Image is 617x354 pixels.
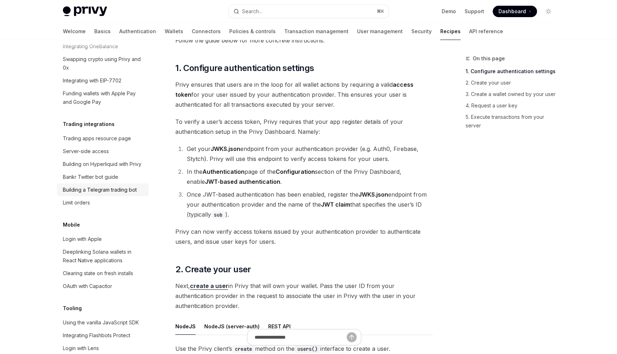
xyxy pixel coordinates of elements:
[211,211,225,219] code: sub
[377,9,384,14] span: ⌘ K
[57,246,149,267] a: Deeplinking Solana wallets in React Native applications
[185,189,433,219] li: Once JWT-based authentication has been enabled, register the endpoint from your authentication pr...
[57,145,149,158] a: Server-side access
[498,8,526,15] span: Dashboard
[175,318,196,335] button: NodeJS
[175,264,251,275] span: 2. Create your user
[57,196,149,209] a: Limit orders
[57,329,149,342] a: Integrating Flashbots Protect
[493,6,537,17] a: Dashboard
[63,89,144,106] div: Funding wallets with Apple Pay and Google Pay
[175,35,433,45] span: Follow the guide below for more concrete instructions.
[63,331,130,340] div: Integrating Flashbots Protect
[57,316,149,329] a: Using the vanilla JavaScript SDK
[63,120,115,128] h5: Trading integrations
[466,66,560,77] a: 1. Configure authentication settings
[94,23,111,40] a: Basics
[63,269,133,278] div: Clearing state on fresh installs
[63,134,131,143] div: Trading apps resource page
[211,145,240,152] strong: JWKS.json
[57,87,149,108] a: Funding wallets with Apple Pay and Google Pay
[185,144,433,164] li: Get your endpoint from your authentication provider (e.g. Auth0, Firebase, Stytch). Privy will us...
[466,100,560,111] a: 4. Request a user key
[63,304,82,313] h5: Tooling
[63,221,80,229] h5: Mobile
[57,233,149,246] a: Login with Apple
[242,7,262,16] div: Search...
[175,227,433,247] span: Privy can now verify access tokens issued by your authentication provider to authenticate users, ...
[57,53,149,74] a: Swapping crypto using Privy and 0x
[57,171,149,183] a: Bankr Twitter bot guide
[57,132,149,145] a: Trading apps resource page
[465,8,484,15] a: Support
[119,23,156,40] a: Authentication
[466,77,560,88] a: 2. Create your user
[358,191,388,198] strong: JWKS.json
[63,23,86,40] a: Welcome
[192,23,221,40] a: Connectors
[63,76,121,85] div: Integrating with EIP-7702
[202,168,245,175] strong: Authentication
[284,23,348,40] a: Transaction management
[321,201,350,208] strong: JWT claim
[276,168,315,175] strong: Configuration
[57,158,149,171] a: Building on Hyperliquid with Privy
[473,54,505,63] span: On this page
[175,281,433,311] span: Next, in Privy that will own your wallet. Pass the user ID from your authentication provider in t...
[63,55,144,72] div: Swapping crypto using Privy and 0x
[466,111,560,131] a: 5. Execute transactions from your server
[347,332,357,342] button: Send message
[190,282,228,290] a: create a user
[57,280,149,293] a: OAuth with Capacitor
[466,88,560,100] a: 3. Create a wallet owned by your user
[543,6,554,17] button: Toggle dark mode
[268,318,291,335] button: REST API
[442,8,456,15] a: Demo
[63,248,144,265] div: Deeplinking Solana wallets in React Native applications
[185,167,433,187] li: In the page of the section of the Privy Dashboard, enable .
[63,186,137,194] div: Building a Telegram trading bot
[411,23,432,40] a: Security
[204,318,260,335] button: NodeJS (server-auth)
[229,23,276,40] a: Policies & controls
[57,183,149,196] a: Building a Telegram trading bot
[63,198,90,207] div: Limit orders
[57,267,149,280] a: Clearing state on fresh installs
[205,178,280,185] strong: JWT-based authentication
[440,23,461,40] a: Recipes
[63,6,107,16] img: light logo
[229,5,388,18] button: Search...⌘K
[175,62,314,74] span: 1. Configure authentication settings
[63,318,139,327] div: Using the vanilla JavaScript SDK
[63,147,109,156] div: Server-side access
[57,74,149,87] a: Integrating with EIP-7702
[357,23,403,40] a: User management
[175,80,433,110] span: Privy ensures that users are in the loop for all wallet actions by requiring a valid for your use...
[63,282,112,290] div: OAuth with Capacitor
[469,23,503,40] a: API reference
[63,173,118,181] div: Bankr Twitter bot guide
[63,235,102,243] div: Login with Apple
[175,117,433,137] span: To verify a user’s access token, Privy requires that your app register details of your authentica...
[165,23,183,40] a: Wallets
[63,160,141,168] div: Building on Hyperliquid with Privy
[63,344,99,353] div: Login with Lens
